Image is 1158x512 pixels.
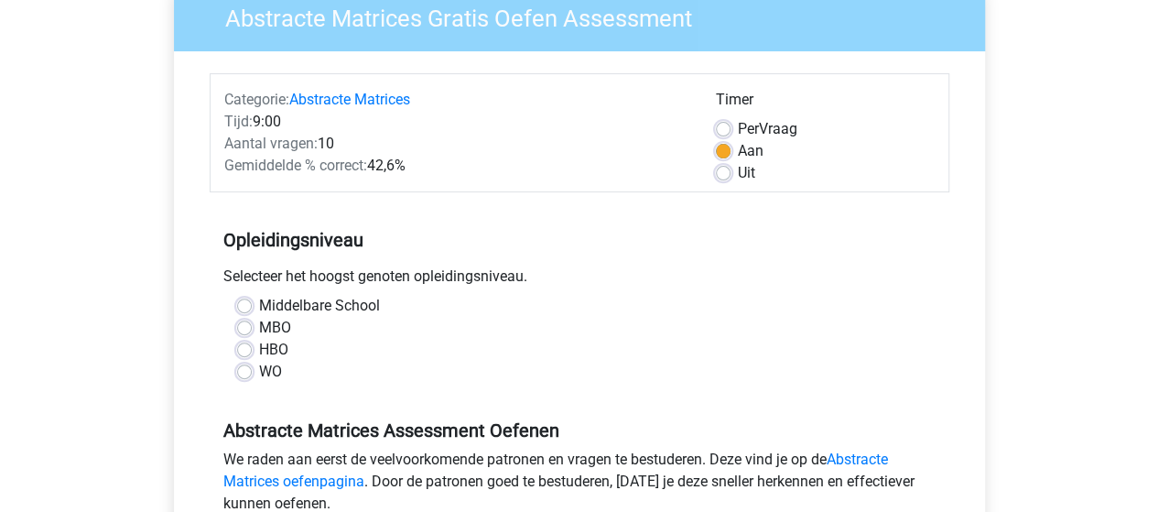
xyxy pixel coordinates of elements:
[259,317,291,339] label: MBO
[223,419,936,441] h5: Abstracte Matrices Assessment Oefenen
[716,89,935,118] div: Timer
[224,113,253,130] span: Tijd:
[259,295,380,317] label: Middelbare School
[259,339,288,361] label: HBO
[259,361,282,383] label: WO
[738,162,755,184] label: Uit
[738,140,763,162] label: Aan
[211,111,702,133] div: 9:00
[211,133,702,155] div: 10
[224,157,367,174] span: Gemiddelde % correct:
[211,155,702,177] div: 42,6%
[223,222,936,258] h5: Opleidingsniveau
[210,266,949,295] div: Selecteer het hoogst genoten opleidingsniveau.
[738,120,759,137] span: Per
[224,135,318,152] span: Aantal vragen:
[289,91,410,108] a: Abstracte Matrices
[738,118,797,140] label: Vraag
[224,91,289,108] span: Categorie:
